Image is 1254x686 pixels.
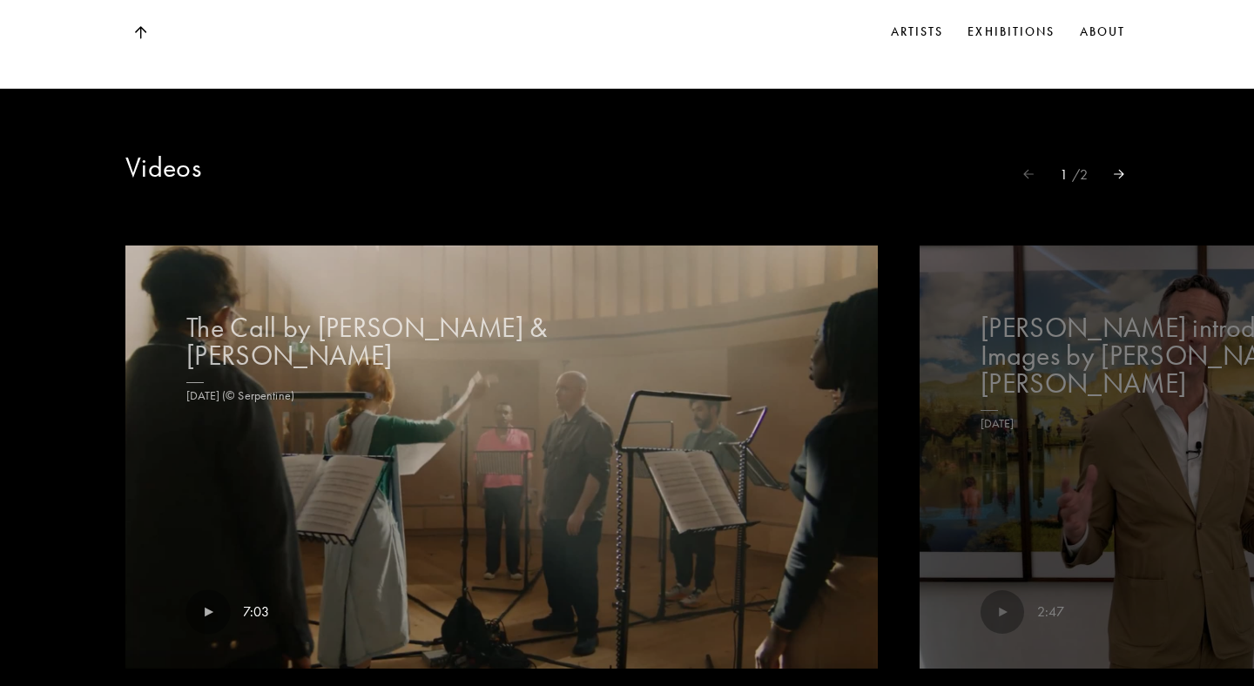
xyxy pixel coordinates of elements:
[1037,602,1065,622] p: 2:47
[964,19,1058,45] a: Exhibitions
[134,26,146,39] img: Top
[125,150,201,185] h3: Videos
[243,602,270,622] p: 7:03
[114,239,889,676] img: Video
[186,387,622,406] div: [DATE] (© Serpentine)
[981,590,1024,634] img: play.53a8877e.svg
[1072,166,1088,183] span: / 2
[186,313,622,369] h3: The Call by [PERSON_NAME] & [PERSON_NAME]
[185,589,231,635] img: play.53a8877e.svg
[1060,165,1088,185] p: 1
[887,19,947,45] a: Artists
[1076,19,1129,45] a: About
